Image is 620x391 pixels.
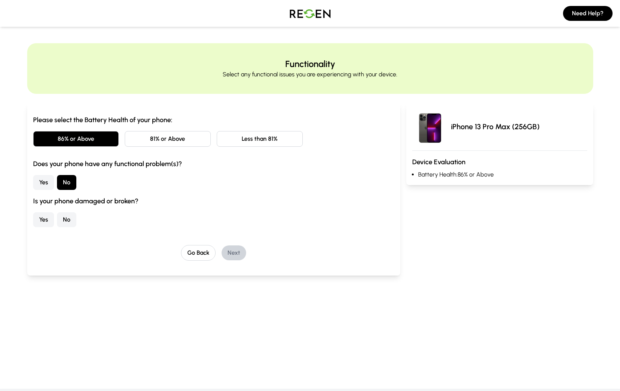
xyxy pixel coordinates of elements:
[181,245,216,261] button: Go Back
[412,157,587,167] h3: Device Evaluation
[418,170,587,179] li: Battery Health: 86% or Above
[33,196,395,206] h3: Is your phone damaged or broken?
[223,70,397,79] p: Select any functional issues you are experiencing with your device.
[33,131,119,147] button: 86% or Above
[33,212,54,227] button: Yes
[33,159,395,169] h3: Does your phone have any functional problem(s)?
[412,109,448,144] img: iPhone 13 Pro Max
[451,121,540,132] p: iPhone 13 Pro Max (256GB)
[125,131,211,147] button: 81% or Above
[57,212,76,227] button: No
[563,6,613,21] button: Need Help?
[33,175,54,190] button: Yes
[285,58,335,70] h2: Functionality
[217,131,303,147] button: Less than 81%
[57,175,76,190] button: No
[222,245,246,260] button: Next
[33,115,395,125] h3: Please select the Battery Health of your phone:
[284,3,336,24] img: Logo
